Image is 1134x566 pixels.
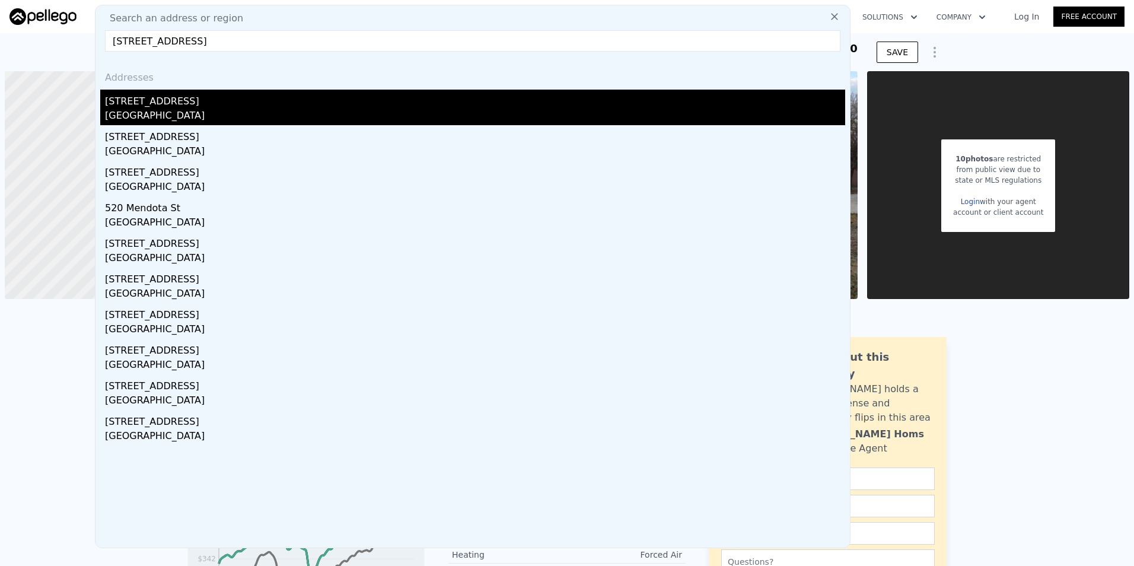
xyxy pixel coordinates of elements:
[105,287,845,303] div: [GEOGRAPHIC_DATA]
[802,349,935,382] div: Ask about this property
[105,161,845,180] div: [STREET_ADDRESS]
[953,154,1043,164] div: are restricted
[1053,7,1125,27] a: Free Account
[923,40,947,64] button: Show Options
[1000,11,1053,23] a: Log In
[105,410,845,429] div: [STREET_ADDRESS]
[105,374,845,393] div: [STREET_ADDRESS]
[105,358,845,374] div: [GEOGRAPHIC_DATA]
[877,42,918,63] button: SAVE
[105,303,845,322] div: [STREET_ADDRESS]
[927,7,995,28] button: Company
[953,207,1043,218] div: account or client account
[980,198,1036,206] span: with your agent
[567,549,682,561] div: Forced Air
[953,164,1043,175] div: from public view due to
[105,232,845,251] div: [STREET_ADDRESS]
[105,339,845,358] div: [STREET_ADDRESS]
[105,109,845,125] div: [GEOGRAPHIC_DATA]
[105,215,845,232] div: [GEOGRAPHIC_DATA]
[105,268,845,287] div: [STREET_ADDRESS]
[105,90,845,109] div: [STREET_ADDRESS]
[105,393,845,410] div: [GEOGRAPHIC_DATA]
[198,540,216,549] tspan: $422
[105,429,845,446] div: [GEOGRAPHIC_DATA]
[961,198,980,206] a: Login
[105,196,845,215] div: 520 Mendota St
[105,251,845,268] div: [GEOGRAPHIC_DATA]
[105,125,845,144] div: [STREET_ADDRESS]
[100,11,243,26] span: Search an address or region
[452,549,567,561] div: Heating
[105,144,845,161] div: [GEOGRAPHIC_DATA]
[9,8,77,25] img: Pellego
[953,175,1043,186] div: state or MLS regulations
[198,555,216,563] tspan: $342
[802,382,935,425] div: [PERSON_NAME] holds a broker license and personally flips in this area
[100,61,845,90] div: Addresses
[853,7,927,28] button: Solutions
[955,155,993,163] span: 10 photos
[105,322,845,339] div: [GEOGRAPHIC_DATA]
[105,180,845,196] div: [GEOGRAPHIC_DATA]
[802,427,924,441] div: [PERSON_NAME] Homs
[105,30,840,52] input: Enter an address, city, region, neighborhood or zip code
